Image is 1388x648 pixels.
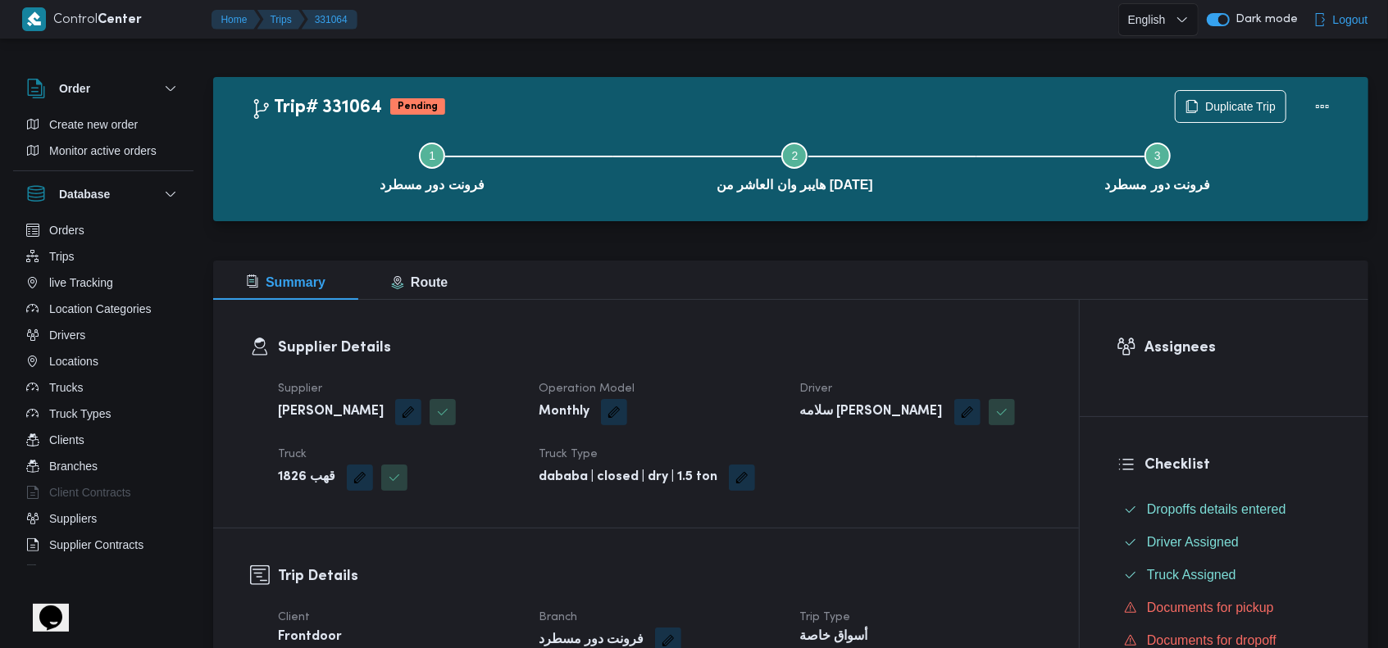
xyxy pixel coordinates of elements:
[59,184,110,204] h3: Database
[1104,175,1210,195] span: فرونت دور مسطرد
[278,402,384,422] b: [PERSON_NAME]
[1145,454,1331,476] h3: Checklist
[49,404,111,424] span: Truck Types
[717,175,873,195] span: هايبر وان العاشر من [DATE]
[278,449,307,460] span: Truck
[1147,568,1236,582] span: Truck Assigned
[1147,532,1239,552] span: Driver Assigned
[49,561,90,581] span: Devices
[59,79,90,98] h3: Order
[26,184,180,204] button: Database
[278,337,1042,359] h3: Supplier Details
[20,217,187,243] button: Orders
[1145,337,1331,359] h3: Assignees
[20,111,187,138] button: Create new order
[1205,97,1276,116] span: Duplicate Trip
[800,402,943,422] b: سلامه [PERSON_NAME]
[49,141,157,161] span: Monitor active orders
[1117,595,1331,621] button: Documents for pickup
[1117,496,1331,523] button: Dropoffs details entered
[278,628,342,647] b: Frontdoor
[13,111,193,170] div: Order
[1147,535,1239,549] span: Driver Assigned
[49,273,113,292] span: live Tracking
[1147,600,1274,614] span: Documents for pickup
[16,582,69,632] iframe: chat widget
[20,401,187,427] button: Truck Types
[539,468,717,487] b: dababa | closed | dry | 1.5 ton
[1333,10,1368,29] span: Logout
[1154,149,1161,162] span: 3
[278,565,1042,587] h3: Trip Details
[22,7,46,31] img: X8yXhbKr1z7QwAAAABJRU5ErkJggg==
[613,123,976,208] button: هايبر وان العاشر من [DATE]
[49,535,143,555] span: Supplier Contracts
[800,628,868,647] b: أسواق خاصة
[1147,565,1236,585] span: Truck Assigned
[251,123,613,208] button: فرونت دور مسطرد
[792,149,799,162] span: 2
[429,149,435,162] span: 1
[380,175,485,195] span: فرونت دور مسطرد
[1147,598,1274,618] span: Documents for pickup
[278,612,310,623] span: Client
[20,322,187,348] button: Drivers
[49,220,84,240] span: Orders
[800,383,833,394] span: Driver
[20,427,187,453] button: Clients
[20,374,187,401] button: Trucks
[390,98,445,115] span: Pending
[49,483,131,502] span: Client Contracts
[49,247,75,266] span: Trips
[539,383,635,394] span: Operation Model
[20,453,187,479] button: Branches
[1117,529,1331,555] button: Driver Assigned
[1306,90,1339,123] button: Actions
[246,275,325,289] span: Summary
[539,612,577,623] span: Branch
[13,217,193,572] div: Database
[1175,90,1286,123] button: Duplicate Trip
[20,558,187,584] button: Devices
[20,138,187,164] button: Monitor active orders
[20,348,187,374] button: Locations
[49,299,152,319] span: Location Categories
[20,270,187,296] button: live Tracking
[1147,633,1277,647] span: Documents for dropoff
[49,456,98,476] span: Branches
[49,115,138,134] span: Create new order
[20,479,187,505] button: Client Contracts
[98,14,143,26] b: Center
[251,97,382,119] h2: Trip# 331064
[49,351,98,371] span: Locations
[302,10,357,29] button: 331064
[278,383,322,394] span: Supplier
[800,612,851,623] span: Trip Type
[26,79,180,98] button: Order
[398,102,438,111] b: Pending
[49,430,84,450] span: Clients
[20,243,187,270] button: Trips
[391,275,448,289] span: Route
[49,509,97,528] span: Suppliers
[539,449,598,460] span: Truck Type
[20,532,187,558] button: Supplier Contracts
[49,325,85,345] span: Drivers
[1147,502,1286,516] span: Dropoffs details entered
[278,468,335,487] b: قهب 1826
[539,402,589,422] b: Monthly
[49,378,83,397] span: Trucks
[976,123,1339,208] button: فرونت دور مسطرد
[212,10,261,29] button: Home
[20,296,187,322] button: Location Categories
[257,10,305,29] button: Trips
[20,505,187,532] button: Suppliers
[1307,3,1375,36] button: Logout
[1117,562,1331,588] button: Truck Assigned
[1230,13,1299,26] span: Dark mode
[1147,500,1286,519] span: Dropoffs details entered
